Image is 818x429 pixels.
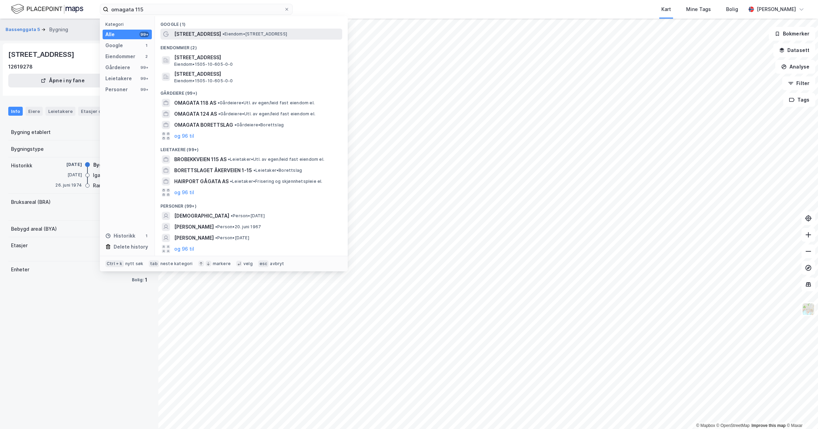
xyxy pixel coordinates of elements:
div: neste kategori [160,261,193,266]
div: Etasjer og enheter [81,108,123,114]
div: Gårdeiere (99+) [155,85,348,97]
div: Info [8,107,23,116]
span: [STREET_ADDRESS] [174,53,339,62]
div: 12619278 [8,63,33,71]
span: [PERSON_NAME] [174,234,214,242]
div: Bygning [49,25,68,34]
div: Eiendommer [105,52,135,61]
button: Filter [782,76,815,90]
div: Eiendommer (2) [155,40,348,52]
div: Personer (99+) [155,198,348,210]
div: Bygning etablert [11,128,51,136]
div: Google [105,41,123,50]
span: Person • [DATE] [231,213,265,219]
span: Gårdeiere • Borettslag [234,122,284,128]
div: 1 [144,233,149,239]
div: Mine Tags [686,5,711,13]
span: [STREET_ADDRESS] [174,30,221,38]
span: • [230,179,232,184]
div: avbryt [270,261,284,266]
div: [DATE] [54,161,82,168]
div: Rammetillatelse [93,181,132,190]
span: [PERSON_NAME] [174,223,214,231]
span: Gårdeiere • Utl. av egen/leid fast eiendom el. [218,111,315,117]
div: 1 [145,276,147,284]
a: Improve this map [752,423,786,428]
div: Eiere [25,107,43,116]
div: 99+ [139,87,149,92]
div: tab [149,260,159,267]
div: 2 [144,54,149,59]
div: 26. juni 1974 [54,182,82,188]
div: Bolig [726,5,738,13]
div: Alle [105,30,115,39]
div: Leietakere (99+) [155,142,348,154]
span: BROBEKKVEIEN 115 AS [174,155,227,164]
div: Ctrl + k [105,260,124,267]
div: Bebygd areal (BYA) [11,225,57,233]
span: Leietaker • Frisering og skjønnhetspleie el. [230,179,323,184]
span: • [253,168,255,173]
div: [DATE] [54,172,82,178]
span: • [234,122,237,127]
span: OMAGATA BORETTSLAG [174,121,233,129]
div: nytt søk [125,261,144,266]
div: Google (1) [155,16,348,29]
span: Gårdeiere • Utl. av egen/leid fast eiendom el. [218,100,315,106]
span: Eiendom • [STREET_ADDRESS] [222,31,287,37]
span: [STREET_ADDRESS] [174,70,339,78]
img: Z [802,303,815,316]
span: • [218,111,220,116]
div: Historikk [11,161,32,170]
span: Eiendom • 1505-10-605-0-0 [174,78,233,84]
div: 99+ [139,76,149,81]
div: Igangsettingstillatelse [93,171,147,179]
div: Bygning er tatt i bruk [93,161,144,169]
a: Mapbox [696,423,715,428]
img: logo.f888ab2527a4732fd821a326f86c7f29.svg [11,3,83,15]
div: Bolig: [132,277,144,283]
div: esc [258,260,269,267]
button: Åpne i ny fane [8,74,117,87]
div: 99+ [139,65,149,70]
span: • [215,224,217,229]
iframe: Chat Widget [784,396,818,429]
span: Person • [DATE] [215,235,249,241]
button: og 96 til [174,245,194,253]
div: Bruksareal (BRA) [11,198,51,206]
span: • [228,157,230,162]
span: Leietaker • Borettslag [253,168,302,173]
div: Historikk (1) [155,254,348,267]
span: BORETTSLAGET ÅKERVEIEN 1-15 [174,166,252,175]
button: Bassenggata 5 [6,26,41,33]
div: 1 [144,43,149,48]
div: Etasjer [11,241,28,250]
div: Personer [105,85,128,94]
span: • [218,100,220,105]
div: Bygningstype [11,145,44,153]
div: markere [213,261,231,266]
button: og 96 til [174,188,194,197]
button: Analyse [775,60,815,74]
span: • [231,213,233,218]
div: Kart [661,5,671,13]
button: Tags [783,93,815,107]
button: Bokmerker [769,27,815,41]
span: HAIRPORT GÅGATA AS [174,177,229,186]
span: Person • 20. juni 1967 [215,224,261,230]
span: • [222,31,224,36]
div: Leietakere [105,74,132,83]
a: OpenStreetMap [716,423,750,428]
div: Historikk [105,232,135,240]
button: og 96 til [174,132,194,140]
div: Enheter [11,265,29,274]
div: [PERSON_NAME] [757,5,796,13]
input: Søk på adresse, matrikkel, gårdeiere, leietakere eller personer [108,4,284,14]
span: Eiendom • 1505-10-605-0-0 [174,62,233,67]
div: Delete history [114,243,148,251]
span: Leietaker • Utl. av egen/leid fast eiendom el. [228,157,324,162]
button: Datasett [773,43,815,57]
div: [STREET_ADDRESS] [8,49,76,60]
span: [DEMOGRAPHIC_DATA] [174,212,229,220]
